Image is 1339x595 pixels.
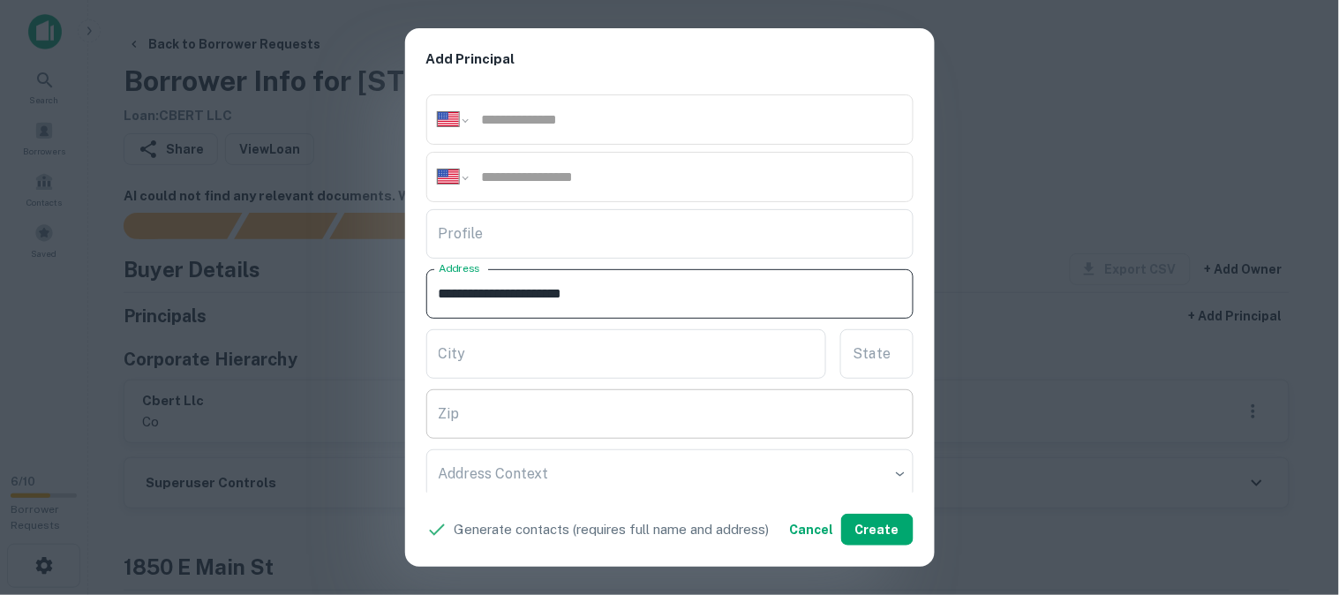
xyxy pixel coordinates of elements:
[439,261,479,276] label: Address
[426,449,914,499] div: ​
[783,514,841,546] button: Cancel
[405,28,935,91] h2: Add Principal
[841,514,914,546] button: Create
[455,519,770,540] p: Generate contacts (requires full name and address)
[1251,454,1339,539] iframe: Chat Widget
